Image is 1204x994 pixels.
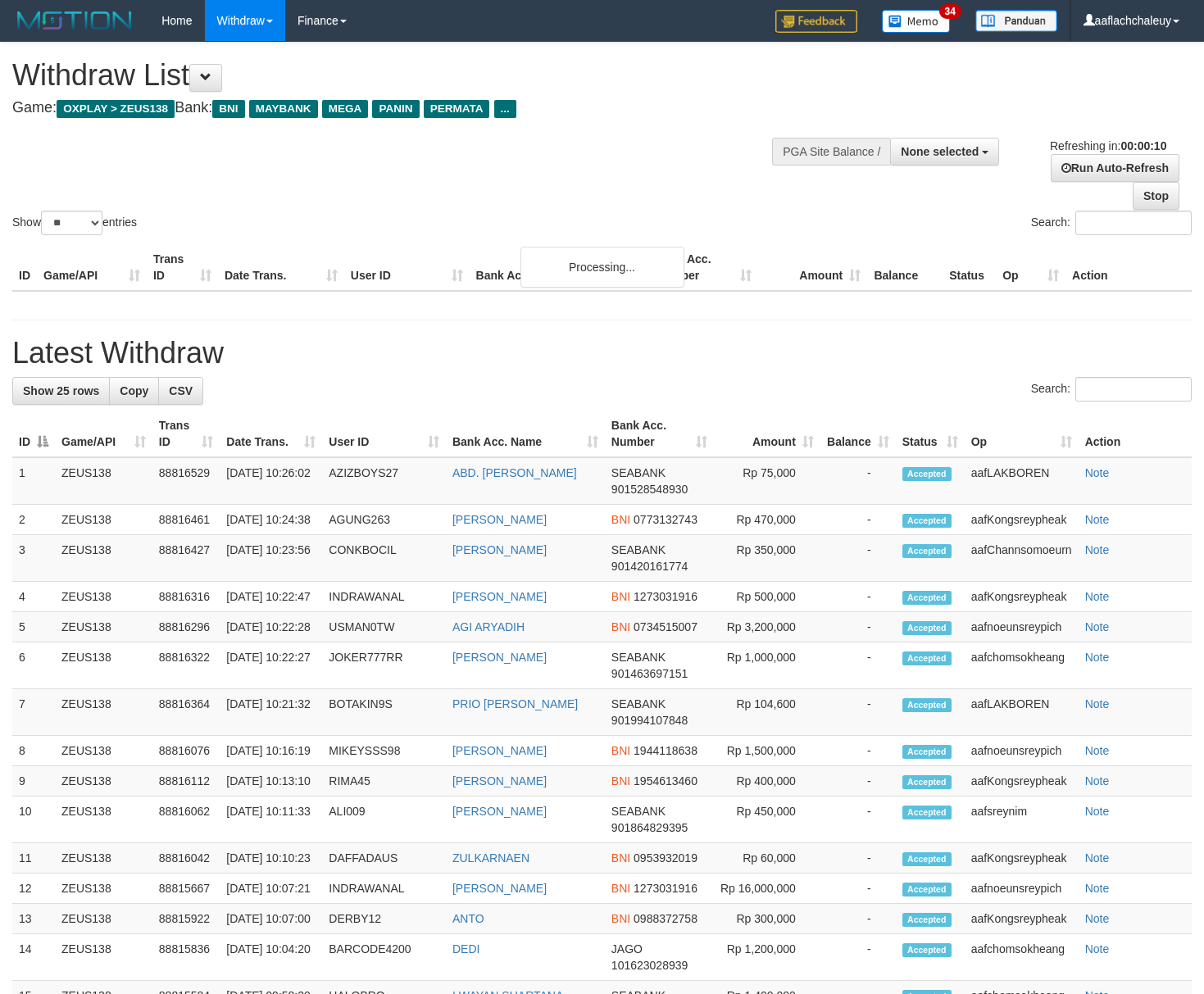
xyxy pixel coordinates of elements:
[714,766,820,797] td: Rp 400,000
[12,612,55,642] td: 5
[820,642,896,689] td: -
[12,535,55,582] td: 3
[975,10,1057,32] img: panduan.png
[494,100,516,118] span: ...
[820,874,896,904] td: -
[965,766,1079,797] td: aafKongsreypheak
[611,513,630,526] span: BNI
[902,806,952,819] span: Accepted
[452,942,479,955] a: DEDI
[965,797,1079,843] td: aafsreynim
[452,466,577,479] a: ABD. [PERSON_NAME]
[322,874,446,904] td: INDRAWANAL
[611,744,630,757] span: BNI
[12,59,786,92] h1: Withdraw List
[943,244,996,291] th: Status
[1085,805,1110,818] a: Note
[152,411,220,457] th: Trans ID: activate to sort column ascending
[152,766,220,797] td: 88816112
[714,797,820,843] td: Rp 450,000
[1075,211,1192,235] input: Search:
[820,766,896,797] td: -
[220,843,322,874] td: [DATE] 10:10:23
[714,874,820,904] td: Rp 16,000,000
[322,934,446,981] td: BARCODE4200
[152,582,220,612] td: 88816316
[1085,590,1110,603] a: Note
[12,377,110,405] a: Show 25 rows
[611,466,666,479] span: SEABANK
[634,744,697,757] span: Copy 1944118638 to clipboard
[344,244,470,291] th: User ID
[965,457,1079,505] td: aafLAKBOREN
[939,4,961,19] span: 34
[218,244,344,291] th: Date Trans.
[55,582,152,612] td: ZEUS138
[452,651,547,664] a: [PERSON_NAME]
[965,505,1079,535] td: aafKongsreypheak
[12,8,137,33] img: MOTION_logo.png
[1075,377,1192,402] input: Search:
[12,904,55,934] td: 13
[152,642,220,689] td: 88816322
[965,535,1079,582] td: aafChannsomoeurn
[820,505,896,535] td: -
[220,505,322,535] td: [DATE] 10:24:38
[820,689,896,736] td: -
[12,244,37,291] th: ID
[605,411,714,457] th: Bank Acc. Number: activate to sort column ascending
[322,505,446,535] td: AGUNG263
[820,411,896,457] th: Balance: activate to sort column ascending
[12,457,55,505] td: 1
[322,904,446,934] td: DERBY12
[55,411,152,457] th: Game/API: activate to sort column ascending
[12,934,55,981] td: 14
[714,934,820,981] td: Rp 1,200,000
[714,457,820,505] td: Rp 75,000
[452,697,578,710] a: PRIO [PERSON_NAME]
[452,543,547,556] a: [PERSON_NAME]
[1085,697,1110,710] a: Note
[1079,411,1192,457] th: Action
[775,10,857,33] img: Feedback.jpg
[1065,244,1192,291] th: Action
[1031,211,1192,235] label: Search:
[611,882,630,895] span: BNI
[12,797,55,843] td: 10
[714,411,820,457] th: Amount: activate to sort column ascending
[634,513,697,526] span: Copy 0773132743 to clipboard
[322,797,446,843] td: ALI009
[611,543,666,556] span: SEABANK
[1085,513,1110,526] a: Note
[12,411,55,457] th: ID: activate to sort column descending
[758,244,867,291] th: Amount
[322,100,369,118] span: MEGA
[965,612,1079,642] td: aafnoeunsreypich
[611,560,688,573] span: Copy 901420161774 to clipboard
[55,904,152,934] td: ZEUS138
[322,457,446,505] td: AZIZBOYS27
[1085,620,1110,633] a: Note
[220,457,322,505] td: [DATE] 10:26:02
[714,612,820,642] td: Rp 3,200,000
[902,621,952,635] span: Accepted
[55,612,152,642] td: ZEUS138
[55,934,152,981] td: ZEUS138
[147,244,218,291] th: Trans ID
[152,797,220,843] td: 88816062
[902,698,952,712] span: Accepted
[322,582,446,612] td: INDRAWANAL
[714,535,820,582] td: Rp 350,000
[996,244,1065,291] th: Op
[820,736,896,766] td: -
[714,505,820,535] td: Rp 470,000
[902,514,952,528] span: Accepted
[452,912,484,925] a: ANTO
[152,874,220,904] td: 88815667
[12,211,137,235] label: Show entries
[634,620,697,633] span: Copy 0734515007 to clipboard
[902,651,952,665] span: Accepted
[965,904,1079,934] td: aafKongsreypheak
[452,744,547,757] a: [PERSON_NAME]
[902,591,952,605] span: Accepted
